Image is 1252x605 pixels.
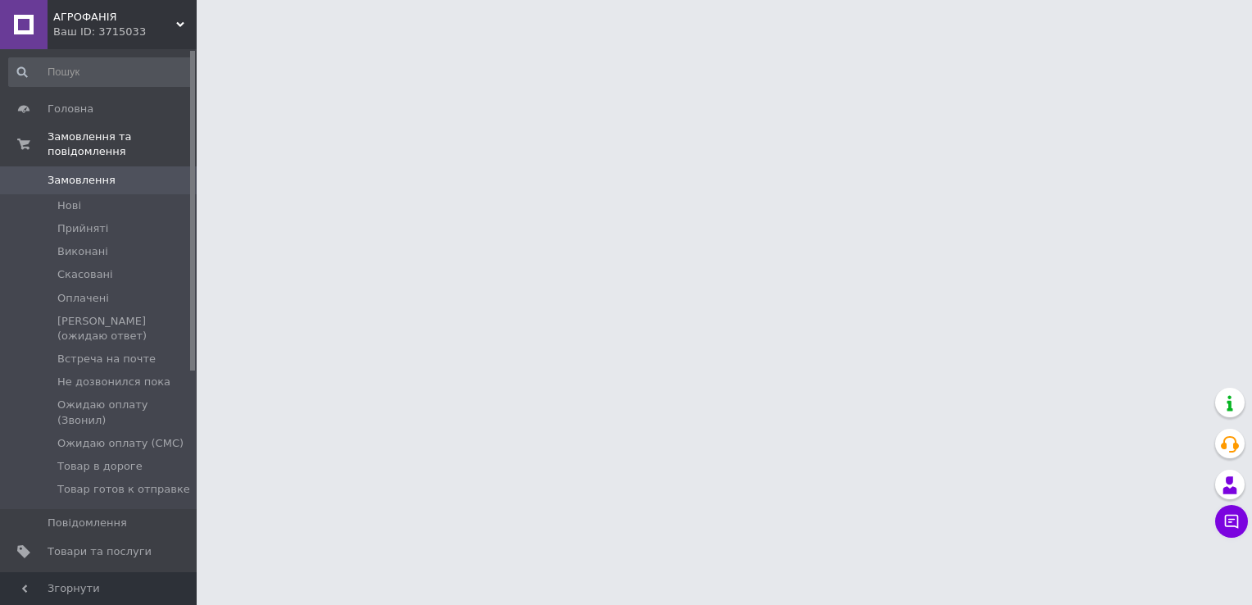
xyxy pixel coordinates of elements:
[57,436,184,451] span: Ожидаю оплату (СМС)
[57,375,170,389] span: Не дозвонился пока
[48,102,93,116] span: Головна
[53,25,197,39] div: Ваш ID: 3715033
[48,173,116,188] span: Замовлення
[53,10,176,25] span: АГРОФАНІЯ
[57,459,143,474] span: Товар в дороге
[57,291,109,306] span: Оплачені
[57,267,113,282] span: Скасовані
[48,516,127,530] span: Повідомлення
[57,198,81,213] span: Нові
[8,57,193,87] input: Пошук
[57,221,108,236] span: Прийняті
[48,544,152,559] span: Товари та послуги
[57,398,192,427] span: Ожидаю оплату (Звонил)
[57,314,192,343] span: [PERSON_NAME] (ожидаю ответ)
[57,352,156,366] span: Встреча на почте
[57,482,190,497] span: Товар готов к отправке
[57,244,108,259] span: Виконані
[48,130,197,159] span: Замовлення та повідомлення
[1215,505,1248,538] button: Чат з покупцем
